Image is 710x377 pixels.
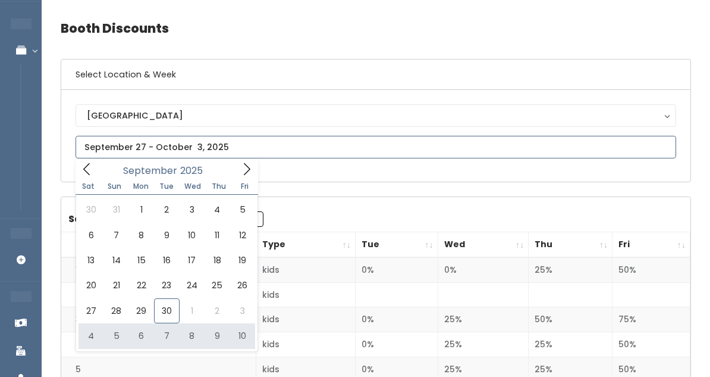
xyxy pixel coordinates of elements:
span: September 12, 2025 [230,223,255,248]
h4: Booth Discounts [61,12,691,45]
td: kids [256,257,356,282]
span: August 30, 2025 [78,197,103,222]
span: September 24, 2025 [180,273,205,298]
span: September 23, 2025 [154,273,179,298]
td: 4 [61,332,256,357]
button: [GEOGRAPHIC_DATA] [76,104,676,127]
span: September 9, 2025 [154,223,179,248]
td: 75% [612,307,690,332]
span: October 2, 2025 [205,298,230,323]
th: Fri: activate to sort column ascending [612,232,690,258]
span: September 26, 2025 [230,273,255,298]
th: Thu: activate to sort column ascending [529,232,612,258]
span: October 7, 2025 [154,323,179,348]
span: September [123,166,177,176]
span: September 4, 2025 [205,197,230,222]
span: Mon [128,183,154,190]
span: September 27, 2025 [78,298,103,323]
span: September 30, 2025 [154,298,179,323]
span: Thu [206,183,232,190]
label: Search: [68,211,263,227]
td: 1 [61,257,256,282]
div: [GEOGRAPHIC_DATA] [87,109,665,122]
span: September 15, 2025 [129,248,154,273]
span: October 3, 2025 [230,298,255,323]
span: September 8, 2025 [129,223,154,248]
span: September 17, 2025 [180,248,205,273]
td: kids [256,282,356,307]
td: 25% [438,307,529,332]
td: 25% [529,332,612,357]
span: September 2, 2025 [154,197,179,222]
span: September 5, 2025 [230,197,255,222]
span: September 28, 2025 [103,298,128,323]
td: 50% [612,332,690,357]
span: September 19, 2025 [230,248,255,273]
span: October 10, 2025 [230,323,255,348]
span: October 6, 2025 [129,323,154,348]
td: 50% [529,307,612,332]
span: September 22, 2025 [129,273,154,298]
span: September 10, 2025 [180,223,205,248]
input: Year [177,163,213,178]
span: October 1, 2025 [180,298,205,323]
td: 0% [438,257,529,282]
span: October 9, 2025 [205,323,230,348]
span: October 8, 2025 [180,323,205,348]
td: kids [256,332,356,357]
span: September 21, 2025 [103,273,128,298]
td: 25% [529,257,612,282]
td: 0% [355,332,438,357]
td: 3 [61,307,256,332]
th: Type: activate to sort column ascending [256,232,356,258]
span: Tue [153,183,180,190]
span: September 29, 2025 [129,298,154,323]
td: 25% [438,332,529,357]
span: September 7, 2025 [103,223,128,248]
span: September 6, 2025 [78,223,103,248]
span: September 20, 2025 [78,273,103,298]
input: September 27 - October 3, 2025 [76,136,676,158]
span: August 31, 2025 [103,197,128,222]
span: October 5, 2025 [103,323,128,348]
span: Wed [180,183,206,190]
span: September 18, 2025 [205,248,230,273]
span: September 14, 2025 [103,248,128,273]
span: Sat [76,183,102,190]
th: Booth Number: activate to sort column descending [61,232,256,258]
th: Tue: activate to sort column ascending [355,232,438,258]
span: Fri [232,183,258,190]
th: Wed: activate to sort column ascending [438,232,529,258]
td: 2 [61,282,256,307]
span: September 11, 2025 [205,223,230,248]
span: September 1, 2025 [129,197,154,222]
span: October 4, 2025 [78,323,103,348]
span: September 16, 2025 [154,248,179,273]
span: September 25, 2025 [205,273,230,298]
td: 0% [355,307,438,332]
span: Sun [102,183,128,190]
td: 50% [612,257,690,282]
td: 0% [355,257,438,282]
td: kids [256,307,356,332]
span: September 3, 2025 [180,197,205,222]
h6: Select Location & Week [61,60,690,90]
span: September 13, 2025 [78,248,103,273]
